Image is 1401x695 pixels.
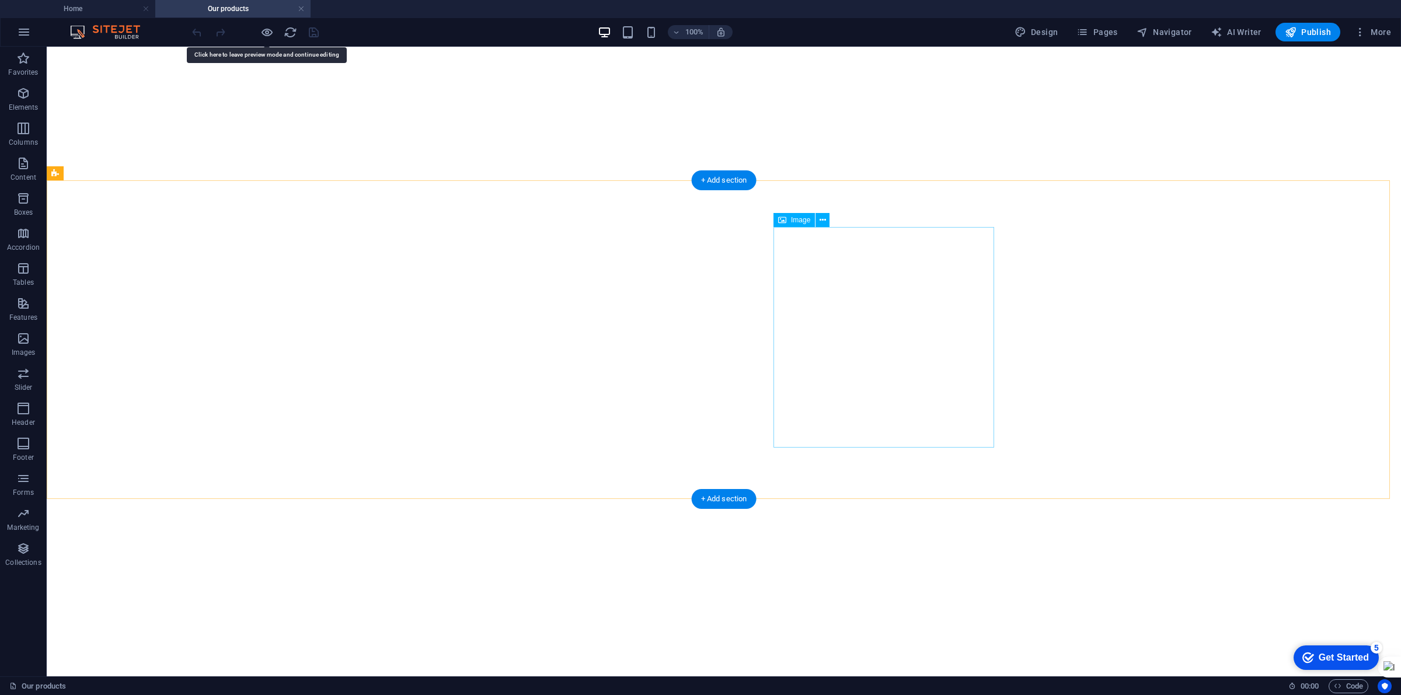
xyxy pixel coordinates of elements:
[9,103,39,112] p: Elements
[1288,679,1319,693] h6: Session time
[1010,23,1063,41] button: Design
[9,138,38,147] p: Columns
[12,418,35,427] p: Header
[716,27,726,37] i: On resize automatically adjust zoom level to fit chosen device.
[1285,26,1331,38] span: Publish
[1072,23,1122,41] button: Pages
[8,68,38,77] p: Favorites
[67,25,155,39] img: Editor Logo
[13,278,34,287] p: Tables
[1301,679,1319,693] span: 00 00
[1010,23,1063,41] div: Design (Ctrl+Alt+Y)
[5,558,41,567] p: Collections
[1015,26,1058,38] span: Design
[7,523,39,532] p: Marketing
[1329,679,1368,693] button: Code
[1350,23,1396,41] button: More
[12,348,36,357] p: Images
[284,26,297,39] i: Reload page
[14,208,33,217] p: Boxes
[692,489,757,509] div: + Add section
[155,2,311,15] h4: Our products
[1132,23,1197,41] button: Navigator
[685,25,704,39] h6: 100%
[11,173,36,182] p: Content
[86,2,98,14] div: 5
[791,216,810,223] span: Image
[1378,679,1392,693] button: Usercentrics
[9,679,66,693] a: Click to cancel selection. Double-click to open Pages
[34,13,85,23] div: Get Started
[1334,679,1363,693] span: Code
[1309,682,1311,690] span: :
[1206,23,1266,41] button: AI Writer
[692,170,757,190] div: + Add section
[1211,26,1261,38] span: AI Writer
[283,25,297,39] button: reload
[9,313,37,322] p: Features
[668,25,709,39] button: 100%
[1354,26,1391,38] span: More
[13,488,34,497] p: Forms
[7,243,40,252] p: Accordion
[1275,23,1340,41] button: Publish
[1076,26,1117,38] span: Pages
[13,453,34,462] p: Footer
[9,6,95,30] div: Get Started 5 items remaining, 0% complete
[15,383,33,392] p: Slider
[1137,26,1192,38] span: Navigator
